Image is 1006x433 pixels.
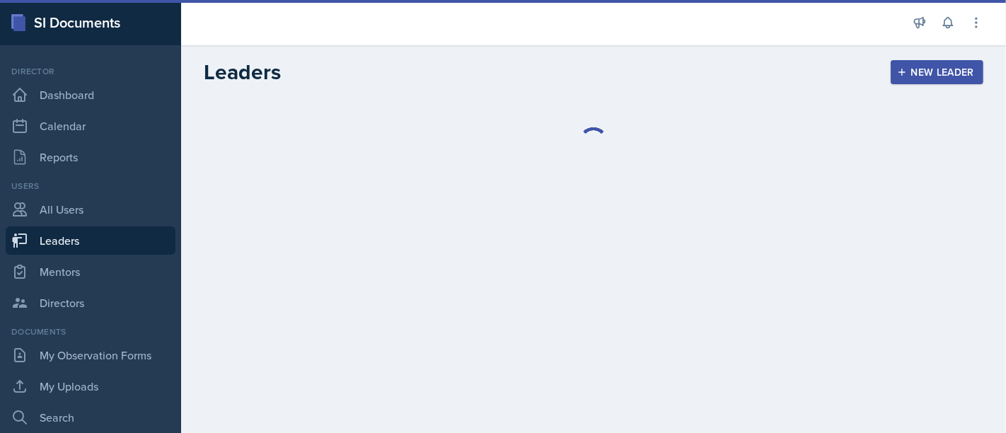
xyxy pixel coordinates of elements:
div: Users [6,180,175,192]
a: Directors [6,289,175,317]
a: Mentors [6,258,175,286]
button: New Leader [891,60,984,84]
a: Reports [6,143,175,171]
a: All Users [6,195,175,224]
div: New Leader [900,67,975,78]
a: Calendar [6,112,175,140]
a: Leaders [6,226,175,255]
a: Search [6,403,175,432]
a: My Uploads [6,372,175,400]
a: My Observation Forms [6,341,175,369]
h2: Leaders [204,59,281,85]
a: Dashboard [6,81,175,109]
div: Documents [6,325,175,338]
div: Director [6,65,175,78]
